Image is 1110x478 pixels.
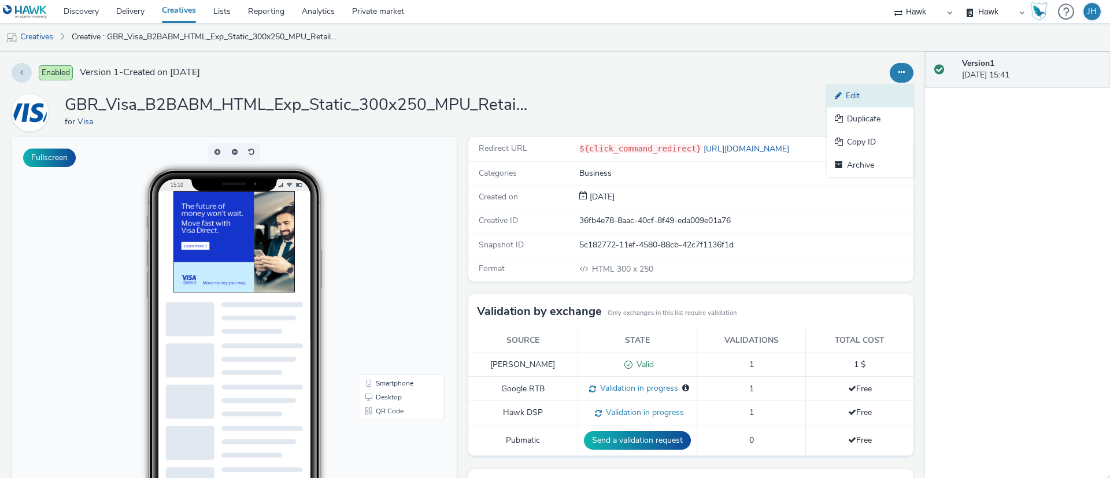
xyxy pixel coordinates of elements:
[591,264,653,275] span: 300 x 250
[479,215,518,226] span: Creative ID
[479,168,517,179] span: Categories
[349,267,431,281] li: QR Code
[6,32,17,43] img: mobile
[587,191,615,202] span: [DATE]
[349,239,431,253] li: Smartphone
[1030,2,1048,21] img: Hawk Academy
[1087,3,1097,20] div: JH
[579,168,912,179] div: Business
[962,58,994,69] strong: Version 1
[608,309,737,318] small: Only exchanges in this list require validation
[479,143,527,154] span: Redirect URL
[468,353,578,377] td: [PERSON_NAME]
[3,5,47,19] img: undefined Logo
[848,383,872,394] span: Free
[364,257,390,264] span: Desktop
[578,329,697,353] th: State
[66,23,343,51] a: Creative : GBR_Visa_B2BABM_HTML_Exp_Static_300x250_MPU_RetailBankMessage_EU_20250818
[602,407,684,418] span: Validation in progress
[13,96,47,129] img: Visa
[827,131,913,154] a: Copy ID
[477,303,602,320] h3: Validation by exchange
[827,154,913,177] a: Archive
[806,329,913,353] th: Total cost
[12,107,53,118] a: Visa
[80,66,200,79] span: Version 1 - Created on [DATE]
[364,271,392,277] span: QR Code
[827,84,913,108] a: Edit
[579,215,912,227] div: 36fb4e78-8aac-40cf-8f49-eda009e01a76
[468,401,578,425] td: Hawk DSP
[479,191,518,202] span: Created on
[23,149,76,167] button: Fullscreen
[749,435,754,446] span: 0
[1030,2,1052,21] a: Hawk Academy
[479,263,505,274] span: Format
[596,383,678,394] span: Validation in progress
[848,435,872,446] span: Free
[697,329,806,353] th: Validations
[39,65,73,80] span: Enabled
[468,377,578,401] td: Google RTB
[479,239,524,250] span: Snapshot ID
[827,108,913,131] a: Duplicate
[587,191,615,203] div: Creation 18 August 2025, 15:41
[749,407,754,418] span: 1
[584,431,691,450] button: Send a validation request
[77,116,98,127] a: Visa
[854,359,865,370] span: 1 $
[848,407,872,418] span: Free
[579,144,701,153] code: ${click_command_redirect}
[349,253,431,267] li: Desktop
[159,45,172,51] span: 15:10
[962,58,1101,81] div: [DATE] 15:41
[749,359,754,370] span: 1
[65,94,527,116] h1: GBR_Visa_B2BABM_HTML_Exp_Static_300x250_MPU_RetailBankMessage_EU_20250818
[592,264,617,275] span: HTML
[468,329,578,353] th: Source
[749,383,754,394] span: 1
[468,425,578,456] td: Pubmatic
[364,243,402,250] span: Smartphone
[632,359,654,370] span: Valid
[579,239,912,251] div: 5c182772-11ef-4580-88cb-42c7f1136f1d
[701,143,794,154] a: [URL][DOMAIN_NAME]
[65,116,77,127] span: for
